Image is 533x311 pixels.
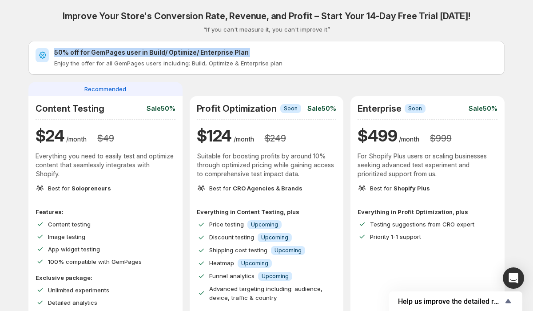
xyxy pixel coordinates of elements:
p: Everything in Profit Optimization, plus [358,207,497,216]
span: Price testing [209,221,244,228]
h3: $ 49 [97,133,114,144]
p: Best for [370,184,430,193]
span: App widget testing [48,246,100,253]
p: For Shopify Plus users or scaling businesses seeking advanced test experiment and prioritized sup... [358,152,497,178]
span: Soon [408,105,422,112]
button: Show survey - Help us improve the detailed report for A/B campaigns [398,296,513,307]
h3: $ 999 [430,133,451,144]
span: CRO Agencies & Brands [233,185,302,192]
span: Content testing [48,221,91,228]
p: Sale 50% [307,104,336,113]
p: Sale 50% [469,104,497,113]
h1: $ 499 [358,125,397,146]
h2: 50% off for GemPages user in Build/ Optimize/ Enterprise Plan [54,48,497,57]
span: Recommended [84,85,126,93]
span: Upcoming [241,260,268,267]
p: Enjoy the offer for all GemPages users including: Build, Optimize & Enterprise plan [54,59,497,68]
p: Features: [36,207,175,216]
span: Unlimited experiments [48,287,109,294]
span: Shipping cost testing [209,246,267,254]
span: 100% compatible with GemPages [48,258,142,265]
span: Upcoming [262,273,289,280]
span: Priority 1-1 support [370,233,421,240]
p: Sale 50% [147,104,175,113]
h1: $ 124 [197,125,232,146]
p: Everything in Content Testing, plus [197,207,337,216]
p: “If you can't measure it, you can't improve it” [203,25,330,34]
span: Solopreneurs [72,185,111,192]
p: Best for [48,184,111,193]
span: Image testing [48,233,85,240]
h2: Content Testing [36,103,104,114]
span: Discount testing [209,234,254,241]
p: /month [234,135,254,144]
p: Suitable for boosting profits by around 10% through optimized pricing while gaining access to com... [197,152,337,178]
span: Help us improve the detailed report for A/B campaigns [398,297,503,306]
p: Everything you need to easily test and optimize content that seamlessly integrates with Shopify. [36,152,175,178]
h2: Enterprise [358,103,401,114]
span: Soon [284,105,298,112]
span: Upcoming [261,234,288,241]
span: Shopify Plus [394,185,430,192]
div: Open Intercom Messenger [503,267,524,289]
span: Upcoming [274,247,302,254]
span: Advanced targeting including: audience, device, traffic & country [209,285,322,301]
h2: Profit Optimization [197,103,277,114]
p: Exclusive package: [36,273,175,282]
p: /month [66,135,87,144]
span: Upcoming [251,221,278,228]
h2: Improve Your Store's Conversion Rate, Revenue, and Profit – Start Your 14-Day Free Trial [DATE]! [63,11,470,21]
span: Testing suggestions from CRO expert [370,221,474,228]
h3: $ 249 [265,133,286,144]
span: Detailed analytics [48,299,97,306]
span: Funnel analytics [209,272,255,279]
h1: $ 24 [36,125,64,146]
p: /month [399,135,419,144]
span: Heatmap [209,259,234,267]
p: Best for [209,184,302,193]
